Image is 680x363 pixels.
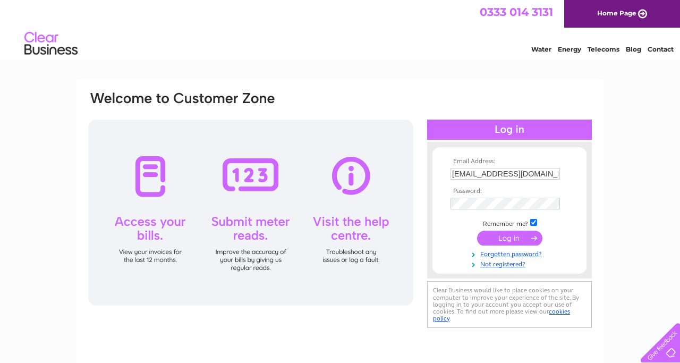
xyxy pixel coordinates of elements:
[433,308,570,322] a: cookies policy
[427,281,592,327] div: Clear Business would like to place cookies on your computer to improve your experience of the sit...
[448,188,571,195] th: Password:
[450,258,571,268] a: Not registered?
[477,231,542,246] input: Submit
[531,45,551,53] a: Water
[90,6,592,52] div: Clear Business is a trading name of Verastar Limited (registered in [GEOGRAPHIC_DATA] No. 3667643...
[448,158,571,165] th: Email Address:
[448,217,571,228] td: Remember me?
[24,28,78,60] img: logo.png
[626,45,641,53] a: Blog
[450,248,571,258] a: Forgotten password?
[588,45,619,53] a: Telecoms
[480,5,553,19] a: 0333 014 3131
[558,45,581,53] a: Energy
[648,45,674,53] a: Contact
